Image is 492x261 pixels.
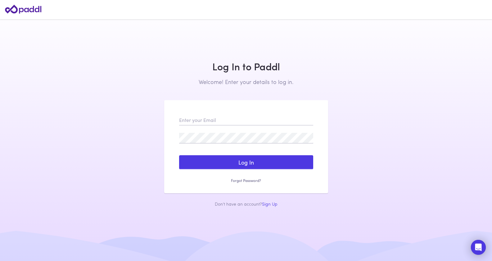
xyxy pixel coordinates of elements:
h2: Welcome! Enter your details to log in. [164,78,328,85]
a: Forgot Password? [179,178,313,183]
h1: Log In to Paddl [164,60,328,72]
div: Open Intercom Messenger [471,240,486,255]
div: Don't have an account? [164,201,328,207]
input: Enter your Email [179,115,313,125]
a: Sign Up [262,201,278,207]
button: Log In [179,155,313,170]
